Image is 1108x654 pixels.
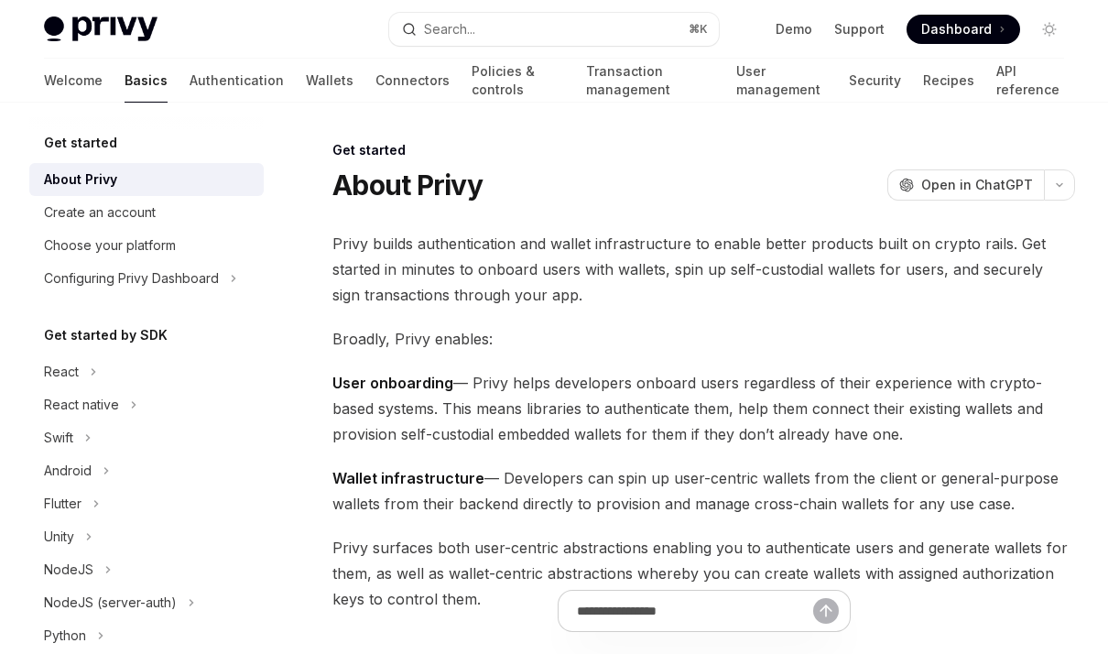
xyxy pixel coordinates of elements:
div: About Privy [44,169,117,191]
div: Get started [332,141,1075,159]
button: Toggle React native section [29,388,264,421]
a: Basics [125,59,168,103]
a: Wallets [306,59,353,103]
div: Android [44,460,92,482]
div: Unity [44,526,74,548]
a: About Privy [29,163,264,196]
strong: User onboarding [332,374,453,392]
span: — Privy helps developers onboard users regardless of their experience with crypto-based systems. ... [332,370,1075,447]
a: Choose your platform [29,229,264,262]
button: Toggle Configuring Privy Dashboard section [29,262,264,295]
button: Toggle React section [29,355,264,388]
a: Dashboard [907,15,1020,44]
a: Demo [776,20,812,38]
div: React [44,361,79,383]
a: Welcome [44,59,103,103]
a: API reference [996,59,1064,103]
a: Security [849,59,901,103]
a: User management [736,59,827,103]
div: Choose your platform [44,234,176,256]
span: Dashboard [921,20,992,38]
div: React native [44,394,119,416]
div: Swift [44,427,73,449]
span: — Developers can spin up user-centric wallets from the client or general-purpose wallets from the... [332,465,1075,517]
span: Privy builds authentication and wallet infrastructure to enable better products built on crypto r... [332,231,1075,308]
button: Toggle Python section [29,619,264,652]
strong: Wallet infrastructure [332,469,484,487]
span: Open in ChatGPT [921,176,1033,194]
h5: Get started by SDK [44,324,168,346]
h1: About Privy [332,169,483,202]
a: Policies & controls [472,59,564,103]
div: Flutter [44,493,81,515]
button: Toggle Unity section [29,520,264,553]
button: Toggle Android section [29,454,264,487]
input: Ask a question... [577,591,813,631]
div: NodeJS (server-auth) [44,592,177,614]
a: Authentication [190,59,284,103]
a: Recipes [923,59,974,103]
a: Transaction management [586,59,714,103]
div: Python [44,625,86,647]
span: Broadly, Privy enables: [332,326,1075,352]
button: Toggle Flutter section [29,487,264,520]
img: light logo [44,16,158,42]
div: Create an account [44,202,156,223]
button: Open search [389,13,720,46]
a: Create an account [29,196,264,229]
button: Open in ChatGPT [887,169,1044,201]
span: ⌘ K [689,22,708,37]
a: Connectors [375,59,450,103]
button: Send message [813,598,839,624]
button: Toggle Swift section [29,421,264,454]
h5: Get started [44,132,117,154]
button: Toggle dark mode [1035,15,1064,44]
div: NodeJS [44,559,93,581]
div: Configuring Privy Dashboard [44,267,219,289]
a: Support [834,20,885,38]
button: Toggle NodeJS (server-auth) section [29,586,264,619]
span: Privy surfaces both user-centric abstractions enabling you to authenticate users and generate wal... [332,535,1075,612]
button: Toggle NodeJS section [29,553,264,586]
div: Search... [424,18,475,40]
